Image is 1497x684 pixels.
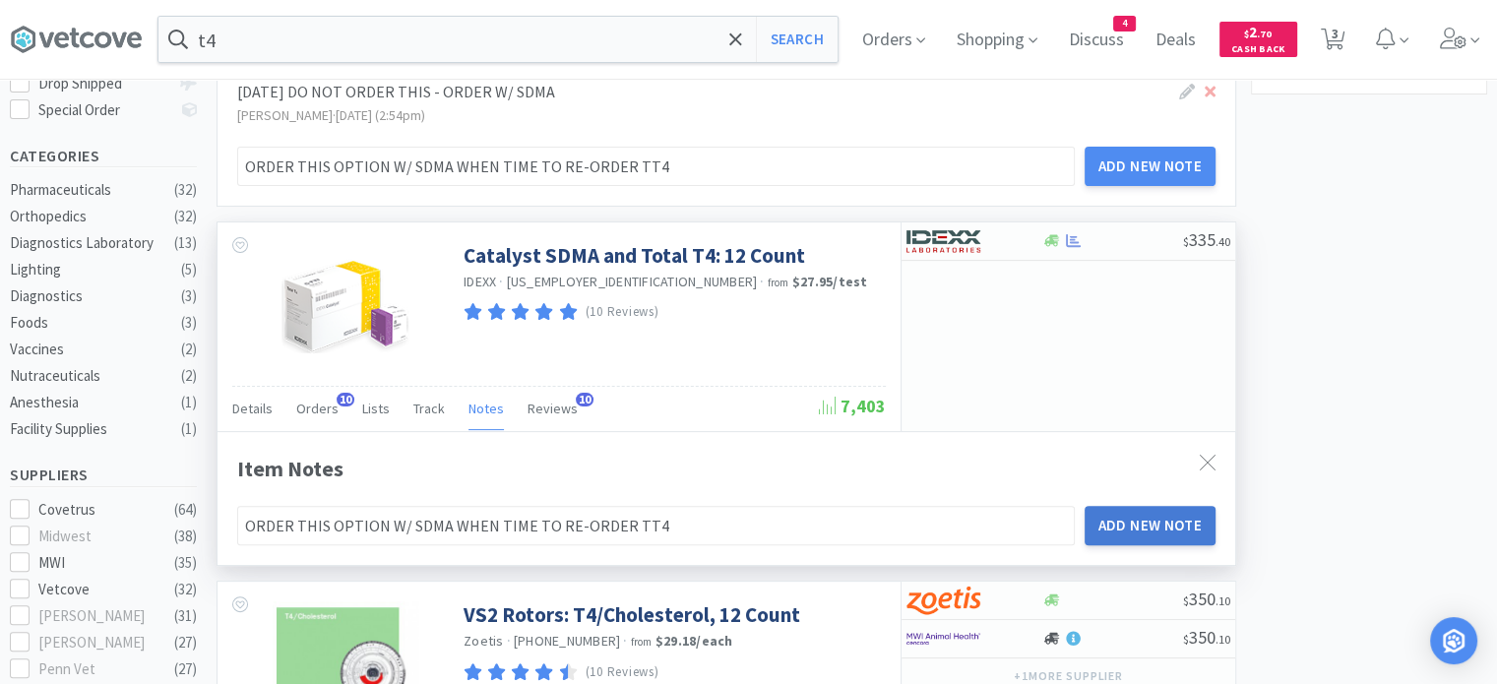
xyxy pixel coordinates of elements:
span: 10 [576,393,593,406]
span: $ [1183,593,1189,608]
span: [US_EMPLOYER_IDENTIFICATION_NUMBER] [507,273,758,290]
strong: $27.95 / test [792,273,868,290]
div: [PERSON_NAME] [38,604,160,628]
div: ( 2 ) [181,338,197,361]
span: 4 [1114,17,1135,31]
div: ( 31 ) [174,604,197,628]
span: . 10 [1216,593,1230,608]
div: ( 1 ) [181,417,197,441]
div: Covetrus [38,498,160,522]
span: from [631,635,653,649]
span: from [768,276,789,289]
a: Discuss4 [1061,31,1132,49]
div: Diagnostics Laboratory [10,231,169,255]
div: ( 35 ) [174,551,197,575]
a: IDEXX [464,273,496,290]
div: Anesthesia [10,391,169,414]
div: Special Order [38,98,169,122]
input: Enter a note visible to all purchasers in your clinic... [237,147,1075,186]
span: 7,403 [819,395,886,417]
span: 335 [1183,228,1230,251]
div: Nutraceuticals [10,364,169,388]
input: Enter a note visible to all purchasers in your clinic... [237,506,1075,545]
button: Add New Note [1085,506,1216,545]
span: 350 [1183,588,1230,610]
div: ( 32 ) [174,205,197,228]
a: Catalyst SDMA and Total T4: 12 Count [464,242,805,269]
span: · [760,273,764,290]
div: ( 3 ) [181,284,197,308]
span: . 70 [1257,28,1272,40]
img: c61eba93eba14705801300199fa97efa_372051.png [281,242,409,370]
div: Pharmaceuticals [10,178,169,202]
span: Track [413,400,445,417]
div: ( 32 ) [174,178,197,202]
span: · [623,632,627,650]
p: (10 Reviews) [586,302,659,323]
span: Details [232,400,273,417]
img: a673e5ab4e5e497494167fe422e9a3ab.png [906,586,980,615]
div: Item Notes [237,452,1216,486]
button: Search [756,17,838,62]
div: MWI [38,551,160,575]
div: ( 13 ) [174,231,197,255]
div: ( 1 ) [181,391,197,414]
span: [PHONE_NUMBER] [514,632,621,650]
img: 13250b0087d44d67bb1668360c5632f9_13.png [906,226,980,256]
span: 10 [337,393,354,406]
span: Lists [362,400,390,417]
div: ( 2 ) [181,364,197,388]
span: [PERSON_NAME] · [DATE] (2:54pm) [237,106,425,124]
div: Vetcove [38,578,160,601]
a: Zoetis [464,632,504,650]
a: VS2 Rotors: T4/Cholesterol, 12 Count [464,601,800,628]
div: Lighting [10,258,169,281]
span: 2 [1244,23,1272,41]
div: Penn Vet [38,657,160,681]
div: ( 27 ) [174,657,197,681]
div: Open Intercom Messenger [1430,617,1477,664]
span: . 40 [1216,234,1230,249]
h5: Suppliers [10,464,197,486]
p: (10 Reviews) [586,662,659,683]
a: $2.70Cash Back [1219,13,1297,66]
div: ( 64 ) [174,498,197,522]
span: Notes [468,400,504,417]
div: Midwest [38,525,160,548]
span: . 10 [1216,632,1230,647]
span: Reviews [528,400,578,417]
input: Search by item, sku, manufacturer, ingredient, size... [158,17,838,62]
span: $ [1183,234,1189,249]
a: Deals [1148,31,1204,49]
div: ( 32 ) [174,578,197,601]
div: ( 3 ) [181,311,197,335]
div: Foods [10,311,169,335]
div: Drop Shipped [38,72,169,95]
h5: Categories [10,145,197,167]
div: ( 38 ) [174,525,197,548]
button: Add New Note [1085,147,1216,186]
span: $ [1244,28,1249,40]
span: · [507,632,511,650]
div: Vaccines [10,338,169,361]
div: ( 27 ) [174,631,197,654]
span: Cash Back [1231,44,1285,57]
div: [DATE] DO NOT ORDER THIS - ORDER W/ SDMA [237,80,1134,105]
span: $ [1183,632,1189,647]
span: Orders [296,400,339,417]
div: Diagnostics [10,284,169,308]
strong: $29.18 / each [655,632,733,650]
img: f6b2451649754179b5b4e0c70c3f7cb0_2.png [906,624,980,653]
span: · [499,273,503,290]
span: 350 [1183,626,1230,649]
div: ( 5 ) [181,258,197,281]
a: 3 [1313,33,1353,51]
div: [PERSON_NAME] [38,631,160,654]
div: Facility Supplies [10,417,169,441]
div: Orthopedics [10,205,169,228]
